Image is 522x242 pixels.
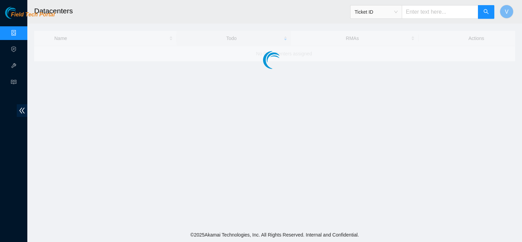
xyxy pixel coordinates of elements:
[478,5,494,19] button: search
[17,104,27,117] span: double-left
[500,5,513,18] button: V
[5,7,35,19] img: Akamai Technologies
[505,8,509,16] span: V
[27,228,522,242] footer: © 2025 Akamai Technologies, Inc. All Rights Reserved. Internal and Confidential.
[11,76,16,90] span: read
[483,9,489,15] span: search
[402,5,478,19] input: Enter text here...
[5,12,55,21] a: Akamai TechnologiesField Tech Portal
[11,12,55,18] span: Field Tech Portal
[355,7,398,17] span: Ticket ID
